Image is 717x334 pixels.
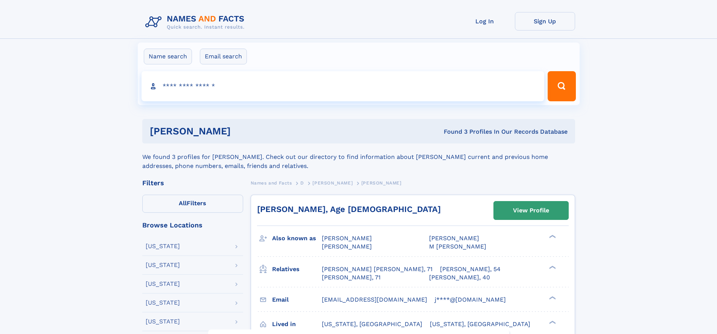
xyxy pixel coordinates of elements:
h3: Relatives [272,263,322,276]
a: [PERSON_NAME] [312,178,353,188]
span: [PERSON_NAME] [312,180,353,186]
span: All [179,200,187,207]
button: Search Button [548,71,575,101]
div: Found 3 Profiles In Our Records Database [337,128,568,136]
span: [PERSON_NAME] [322,235,372,242]
div: [US_STATE] [146,281,180,287]
div: View Profile [513,202,549,219]
a: [PERSON_NAME], Age [DEMOGRAPHIC_DATA] [257,204,441,214]
a: [PERSON_NAME] [PERSON_NAME], 71 [322,265,432,273]
div: [US_STATE] [146,243,180,249]
div: [US_STATE] [146,300,180,306]
a: [PERSON_NAME], 71 [322,273,381,282]
div: ❯ [547,320,556,325]
div: ❯ [547,295,556,300]
label: Name search [144,49,192,64]
a: Log In [455,12,515,31]
span: M [PERSON_NAME] [429,243,486,250]
div: [US_STATE] [146,319,180,325]
div: Filters [142,180,243,186]
a: Sign Up [515,12,575,31]
div: We found 3 profiles for [PERSON_NAME]. Check out our directory to find information about [PERSON_... [142,143,575,171]
span: [US_STATE], [GEOGRAPHIC_DATA] [430,320,530,328]
a: Names and Facts [251,178,292,188]
a: [PERSON_NAME], 54 [440,265,501,273]
h3: Lived in [272,318,322,331]
a: [PERSON_NAME], 40 [429,273,490,282]
span: D [300,180,304,186]
div: ❯ [547,234,556,239]
span: [PERSON_NAME] [361,180,402,186]
div: ❯ [547,265,556,270]
span: [US_STATE], [GEOGRAPHIC_DATA] [322,320,422,328]
span: [EMAIL_ADDRESS][DOMAIN_NAME] [322,296,427,303]
label: Email search [200,49,247,64]
a: View Profile [494,201,568,220]
h1: [PERSON_NAME] [150,127,337,136]
div: [US_STATE] [146,262,180,268]
div: Browse Locations [142,222,243,229]
span: [PERSON_NAME] [429,235,479,242]
label: Filters [142,195,243,213]
h3: Email [272,293,322,306]
input: search input [142,71,545,101]
a: D [300,178,304,188]
img: Logo Names and Facts [142,12,251,32]
span: [PERSON_NAME] [322,243,372,250]
h3: Also known as [272,232,322,245]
